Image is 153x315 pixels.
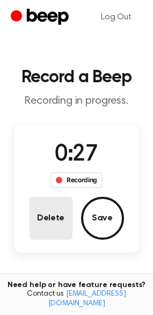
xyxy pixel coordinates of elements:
[48,290,126,307] a: [EMAIL_ADDRESS][DOMAIN_NAME]
[50,172,103,188] div: Recording
[9,95,144,108] p: Recording in progress.
[11,7,71,28] a: Beep
[30,197,72,240] button: Delete Audio Record
[55,144,98,166] span: 0:27
[9,69,144,86] h1: Record a Beep
[81,197,124,240] button: Save Audio Record
[6,290,147,309] span: Contact us
[90,4,142,30] a: Log Out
